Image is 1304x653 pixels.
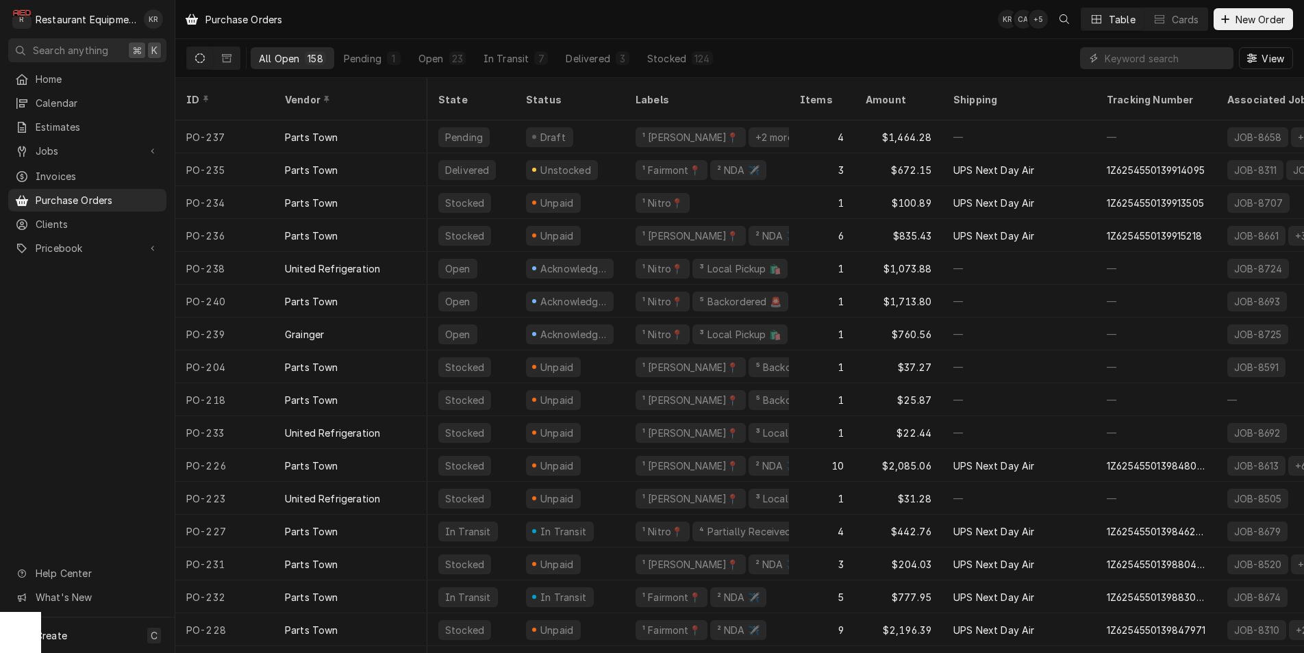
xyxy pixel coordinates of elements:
[8,189,166,212] a: Purchase Orders
[186,92,260,107] div: ID
[716,163,761,177] div: ² NDA ✈️
[641,229,740,243] div: ¹ [PERSON_NAME]📍
[641,524,684,539] div: ¹ Nitro📍
[754,360,838,374] div: ⁵ Backordered 🚨
[285,393,338,407] div: Parts Town
[444,426,486,440] div: Stocked
[1107,557,1205,572] div: 1Z6254550139880425
[285,590,338,604] div: Parts Town
[641,491,740,506] div: ¹ [PERSON_NAME]📍
[1107,229,1202,243] div: 1Z6254550139915218
[698,524,807,539] div: ⁴ Partially Received 🧩
[151,43,158,57] span: K
[1096,120,1216,153] div: —
[285,524,338,539] div: Parts Town
[716,623,761,637] div: ² NDA ✈️
[8,586,166,609] a: Go to What's New
[444,590,492,604] div: In Transit
[789,416,855,449] div: 1
[789,153,855,186] div: 3
[716,590,761,604] div: ² NDA ✈️
[953,92,1085,107] div: Shipping
[1105,47,1227,69] input: Keyword search
[36,169,160,183] span: Invoices
[641,426,740,440] div: ¹ [PERSON_NAME]📍
[566,51,610,66] div: Delivered
[641,294,684,309] div: ¹ Nitro📍
[285,557,338,572] div: Parts Town
[175,383,274,416] div: PO-218
[175,219,274,252] div: PO-236
[641,163,702,177] div: ¹ Fairmont📍
[855,548,942,580] div: $204.03
[694,51,710,66] div: 124
[1096,482,1216,515] div: —
[855,383,942,416] div: $25.87
[175,153,274,186] div: PO-235
[789,285,855,318] div: 1
[855,416,942,449] div: $22.44
[444,623,486,637] div: Stocked
[789,120,855,153] div: 4
[285,130,338,144] div: Parts Town
[175,416,274,449] div: PO-233
[285,623,338,637] div: Parts Town
[444,491,486,506] div: Stocked
[36,630,67,641] span: Create
[942,318,1096,350] div: —
[618,51,627,66] div: 3
[754,491,838,506] div: ³ Local Pickup 🛍️
[855,120,942,153] div: $1,464.28
[444,130,484,144] div: Pending
[538,393,575,407] div: Unpaid
[855,350,942,383] div: $37.27
[444,229,486,243] div: Stocked
[175,515,274,548] div: PO-227
[36,120,160,134] span: Estimates
[698,327,782,342] div: ³ Local Pickup 🛍️
[1107,163,1205,177] div: 1Z6254550139914095
[1014,10,1033,29] div: CA
[438,92,504,107] div: State
[285,261,380,276] div: United Refrigeration
[132,43,142,57] span: ⌘
[641,623,702,637] div: ¹ Fairmont📍
[855,515,942,548] div: $442.76
[452,51,463,66] div: 23
[36,193,160,207] span: Purchase Orders
[36,566,158,580] span: Help Center
[641,261,684,276] div: ¹ Nitro📍
[1109,12,1136,27] div: Table
[1233,590,1282,604] div: JOB-8674
[942,120,1096,153] div: —
[1233,426,1281,440] div: JOB-8692
[8,140,166,162] a: Go to Jobs
[36,590,158,604] span: What's New
[1233,557,1283,572] div: JOB-8520
[8,68,166,90] a: Home
[538,360,575,374] div: Unpaid
[1096,416,1216,449] div: —
[789,580,855,613] div: 5
[285,360,338,374] div: Parts Town
[641,196,684,210] div: ¹ Nitro📍
[285,459,338,473] div: Parts Town
[855,449,942,482] div: $2,085.06
[789,613,855,646] div: 9
[1233,196,1284,210] div: JOB-8707
[539,163,593,177] div: Unstocked
[1233,163,1278,177] div: JOB-8311
[33,43,108,57] span: Search anything
[942,383,1096,416] div: —
[538,196,575,210] div: Unpaid
[344,51,381,66] div: Pending
[538,459,575,473] div: Unpaid
[855,613,942,646] div: $2,196.39
[855,318,942,350] div: $760.56
[641,557,740,572] div: ¹ [PERSON_NAME]📍
[953,623,1035,637] div: UPS Next Day Air
[484,51,529,66] div: In Transit
[8,213,166,235] a: Clients
[855,219,942,252] div: $835.43
[526,92,611,107] div: Status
